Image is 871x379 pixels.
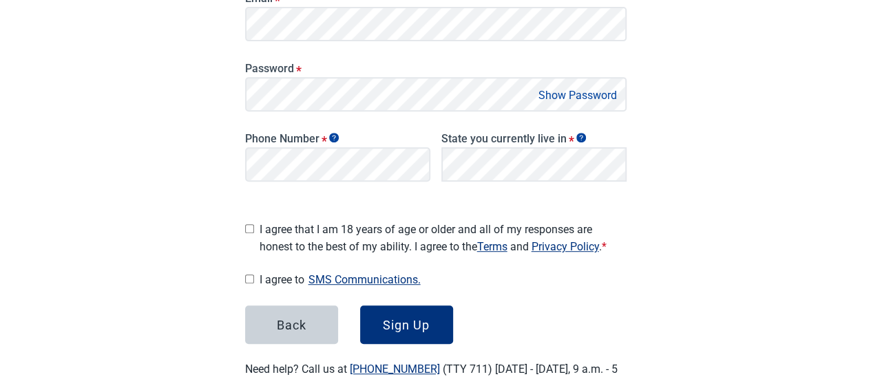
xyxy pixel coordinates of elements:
[245,305,338,344] button: Back
[245,132,430,145] label: Phone Number
[329,133,339,142] span: Show tooltip
[532,240,599,253] a: Read our Privacy Policy
[245,62,627,75] label: Password
[383,318,430,332] div: Sign Up
[277,318,306,332] div: Back
[477,240,507,253] a: Read our Terms of Service
[360,305,453,344] button: Sign Up
[576,133,586,142] span: Show tooltip
[260,221,627,255] span: I agree that I am 18 years of age or older and all of my responses are honest to the best of my a...
[441,132,627,145] label: State you currently live in
[304,270,425,289] button: Show SMS communications details
[534,86,621,105] button: Show Password
[260,270,627,289] span: I agree to
[350,362,440,376] a: [PHONE_NUMBER]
